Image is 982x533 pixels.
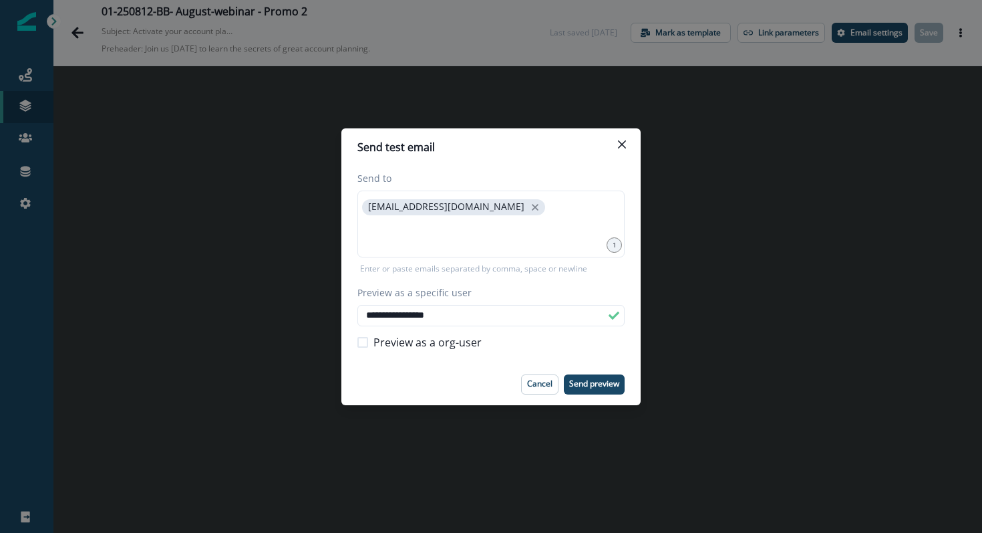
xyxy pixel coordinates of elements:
p: Cancel [527,379,552,389]
button: Send preview [564,375,625,395]
p: Enter or paste emails separated by comma, space or newline [357,263,590,275]
label: Send to [357,171,617,185]
p: Send preview [569,379,619,389]
button: Cancel [521,375,558,395]
label: Preview as a specific user [357,286,617,300]
div: 1 [607,237,622,253]
span: Preview as a org-user [373,334,482,350]
button: Close [611,134,633,155]
button: close [528,201,542,214]
p: [EMAIL_ADDRESS][DOMAIN_NAME] [368,201,524,213]
p: Send test email [357,139,435,155]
